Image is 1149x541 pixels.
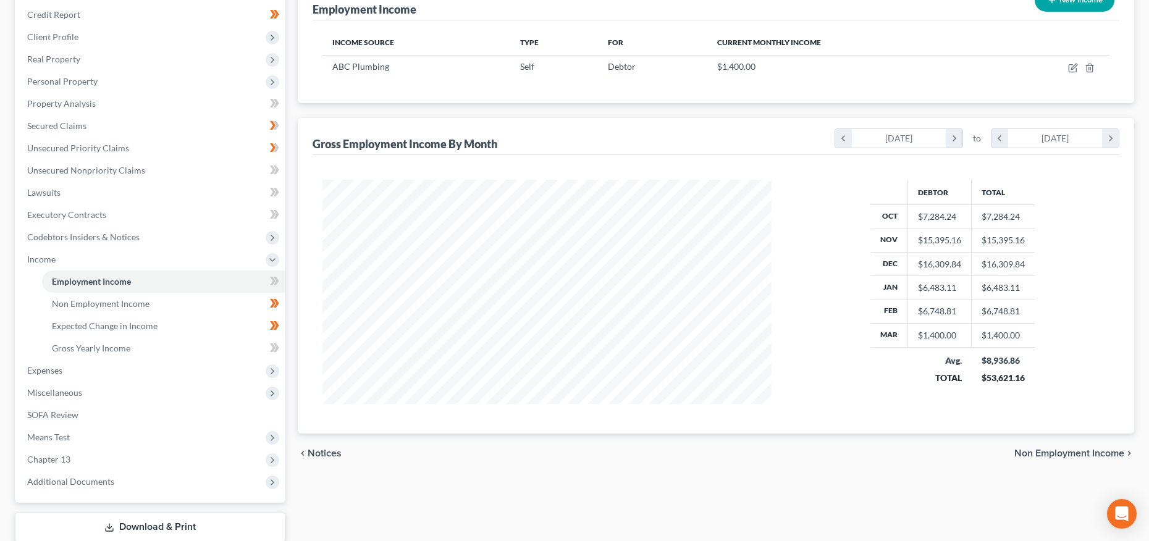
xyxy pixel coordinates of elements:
[982,372,1025,384] div: $53,621.16
[972,324,1035,347] td: $1,400.00
[1102,129,1119,148] i: chevron_right
[835,129,852,148] i: chevron_left
[870,324,908,347] th: Mar
[27,187,61,198] span: Lawsuits
[17,182,285,204] a: Lawsuits
[972,300,1035,323] td: $6,748.81
[972,276,1035,300] td: $6,483.11
[608,38,623,47] span: For
[332,61,389,72] span: ABC Plumbing
[27,143,129,153] span: Unsecured Priority Claims
[27,254,56,264] span: Income
[27,454,70,464] span: Chapter 13
[17,137,285,159] a: Unsecured Priority Claims
[27,476,114,487] span: Additional Documents
[1014,448,1134,458] button: Non Employment Income chevron_right
[27,232,140,242] span: Codebtors Insiders & Notices
[27,209,106,220] span: Executory Contracts
[1124,448,1134,458] i: chevron_right
[1107,499,1137,529] div: Open Intercom Messenger
[27,409,78,420] span: SOFA Review
[27,98,96,109] span: Property Analysis
[17,159,285,182] a: Unsecured Nonpriority Claims
[308,448,342,458] span: Notices
[42,270,285,293] a: Employment Income
[982,354,1025,367] div: $8,936.86
[908,180,972,204] th: Debtor
[870,300,908,323] th: Feb
[27,120,86,131] span: Secured Claims
[918,329,961,342] div: $1,400.00
[52,321,158,331] span: Expected Change in Income
[332,38,394,47] span: Income Source
[946,129,962,148] i: chevron_right
[973,132,981,145] span: to
[520,61,534,72] span: Self
[17,93,285,115] a: Property Analysis
[27,9,80,20] span: Credit Report
[17,204,285,226] a: Executory Contracts
[52,298,149,309] span: Non Employment Income
[298,448,308,458] i: chevron_left
[27,54,80,64] span: Real Property
[972,229,1035,252] td: $15,395.16
[1008,129,1103,148] div: [DATE]
[972,205,1035,229] td: $7,284.24
[27,432,70,442] span: Means Test
[313,136,497,151] div: Gross Employment Income By Month
[918,258,961,270] div: $16,309.84
[42,315,285,337] a: Expected Change in Income
[918,372,962,384] div: TOTAL
[520,38,539,47] span: Type
[852,129,946,148] div: [DATE]
[1014,448,1124,458] span: Non Employment Income
[870,205,908,229] th: Oct
[42,337,285,359] a: Gross Yearly Income
[298,448,342,458] button: chevron_left Notices
[717,38,821,47] span: Current Monthly Income
[918,234,961,246] div: $15,395.16
[52,343,130,353] span: Gross Yearly Income
[991,129,1008,148] i: chevron_left
[608,61,636,72] span: Debtor
[17,115,285,137] a: Secured Claims
[717,61,755,72] span: $1,400.00
[17,404,285,426] a: SOFA Review
[27,31,78,42] span: Client Profile
[918,354,962,367] div: Avg.
[52,276,131,287] span: Employment Income
[17,4,285,26] a: Credit Report
[42,293,285,315] a: Non Employment Income
[972,252,1035,275] td: $16,309.84
[972,180,1035,204] th: Total
[313,2,416,17] div: Employment Income
[870,229,908,252] th: Nov
[27,387,82,398] span: Miscellaneous
[918,305,961,317] div: $6,748.81
[27,165,145,175] span: Unsecured Nonpriority Claims
[918,211,961,223] div: $7,284.24
[918,282,961,294] div: $6,483.11
[27,365,62,375] span: Expenses
[870,252,908,275] th: Dec
[27,76,98,86] span: Personal Property
[870,276,908,300] th: Jan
